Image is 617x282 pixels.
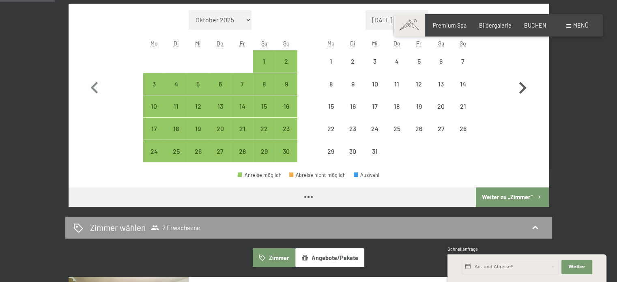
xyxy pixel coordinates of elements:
div: 18 [387,103,407,123]
div: 18 [166,125,186,146]
div: 5 [188,81,208,101]
div: Anreise nicht möglich [364,140,386,162]
div: Wed Nov 19 2025 [187,118,209,140]
abbr: Donnerstag [217,40,224,47]
div: Mon Dec 29 2025 [320,140,342,162]
div: Sun Nov 09 2025 [275,73,297,95]
div: Anreise möglich [231,140,253,162]
div: Anreise möglich [275,95,297,117]
div: 29 [320,148,341,168]
div: 3 [144,81,164,101]
abbr: Dienstag [174,40,179,47]
div: 6 [210,81,230,101]
div: Anreise möglich [209,95,231,117]
abbr: Sonntag [283,40,290,47]
div: Sun Nov 16 2025 [275,95,297,117]
div: Anreise nicht möglich [364,73,386,95]
a: Bildergalerie [479,22,512,29]
div: 10 [144,103,164,123]
div: Anreise möglich [238,172,282,178]
span: 2 Erwachsene [151,224,200,232]
div: 19 [188,125,208,146]
div: 24 [365,125,385,146]
div: 4 [166,81,186,101]
div: Wed Dec 24 2025 [364,118,386,140]
div: 12 [188,103,208,123]
div: Anreise möglich [231,73,253,95]
div: Anreise möglich [165,95,187,117]
div: Anreise möglich [275,50,297,72]
div: Anreise nicht möglich [452,95,474,117]
div: Anreise möglich [209,118,231,140]
div: Mon Dec 01 2025 [320,50,342,72]
div: 9 [343,81,363,101]
div: 26 [408,125,429,146]
button: Nächster Monat [511,10,534,163]
abbr: Samstag [438,40,444,47]
div: Sat Dec 27 2025 [430,118,452,140]
div: 24 [144,148,164,168]
div: Mon Nov 24 2025 [143,140,165,162]
abbr: Freitag [416,40,421,47]
div: Anreise nicht möglich [320,95,342,117]
div: Sat Nov 15 2025 [253,95,275,117]
div: Anreise nicht möglich [364,95,386,117]
div: Fri Dec 19 2025 [408,95,430,117]
div: Wed Dec 31 2025 [364,140,386,162]
div: Mon Nov 17 2025 [143,118,165,140]
div: Anreise nicht möglich [320,50,342,72]
div: 16 [343,103,363,123]
div: Anreise möglich [165,73,187,95]
div: Anreise nicht möglich [408,118,430,140]
div: Sun Nov 30 2025 [275,140,297,162]
div: Anreise nicht möglich [364,118,386,140]
div: Anreise nicht möglich [430,118,452,140]
div: Anreise möglich [209,73,231,95]
div: 16 [276,103,296,123]
button: Vorheriger Monat [83,10,106,163]
div: Thu Nov 20 2025 [209,118,231,140]
div: Auswahl [354,172,380,178]
div: Anreise nicht möglich [430,73,452,95]
abbr: Mittwoch [195,40,201,47]
div: Wed Dec 10 2025 [364,73,386,95]
div: Fri Nov 21 2025 [231,118,253,140]
div: Anreise nicht möglich [342,73,364,95]
div: 5 [408,58,429,78]
div: 27 [431,125,451,146]
abbr: Samstag [261,40,267,47]
div: Anreise nicht möglich [342,50,364,72]
abbr: Mittwoch [372,40,378,47]
div: Anreise nicht möglich [342,95,364,117]
div: Tue Nov 25 2025 [165,140,187,162]
div: Anreise möglich [187,95,209,117]
div: 21 [232,125,252,146]
div: 11 [387,81,407,101]
div: 23 [276,125,296,146]
div: Anreise nicht möglich [386,73,408,95]
div: Anreise möglich [253,140,275,162]
div: Fri Nov 14 2025 [231,95,253,117]
div: 10 [365,81,385,101]
div: Fri Dec 12 2025 [408,73,430,95]
div: 2 [276,58,296,78]
div: Anreise nicht möglich [408,73,430,95]
div: Anreise nicht möglich [320,118,342,140]
div: Sat Dec 06 2025 [430,50,452,72]
div: Sun Dec 14 2025 [452,73,474,95]
div: 30 [276,148,296,168]
div: Mon Dec 22 2025 [320,118,342,140]
div: Sat Nov 08 2025 [253,73,275,95]
div: 17 [365,103,385,123]
button: Weiter [561,260,592,274]
h2: Zimmer wählen [90,222,146,233]
div: Anreise nicht möglich [452,50,474,72]
div: Anreise nicht möglich [320,140,342,162]
div: Tue Nov 04 2025 [165,73,187,95]
div: Sat Nov 29 2025 [253,140,275,162]
div: Anreise möglich [231,95,253,117]
div: Anreise nicht möglich [452,118,474,140]
div: Mon Nov 10 2025 [143,95,165,117]
div: Tue Dec 09 2025 [342,73,364,95]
